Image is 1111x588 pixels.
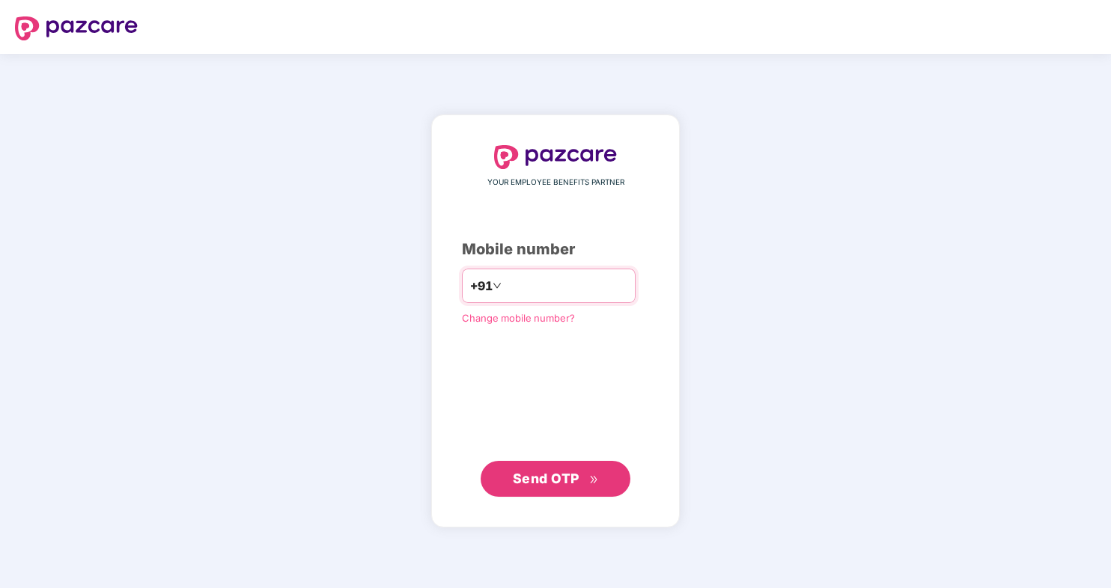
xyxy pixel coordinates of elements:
[494,145,617,169] img: logo
[589,475,599,485] span: double-right
[462,312,575,324] a: Change mobile number?
[15,16,138,40] img: logo
[513,471,579,486] span: Send OTP
[470,277,493,295] span: +91
[481,461,630,497] button: Send OTPdouble-right
[462,238,649,261] div: Mobile number
[493,281,502,290] span: down
[487,177,624,189] span: YOUR EMPLOYEE BENEFITS PARTNER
